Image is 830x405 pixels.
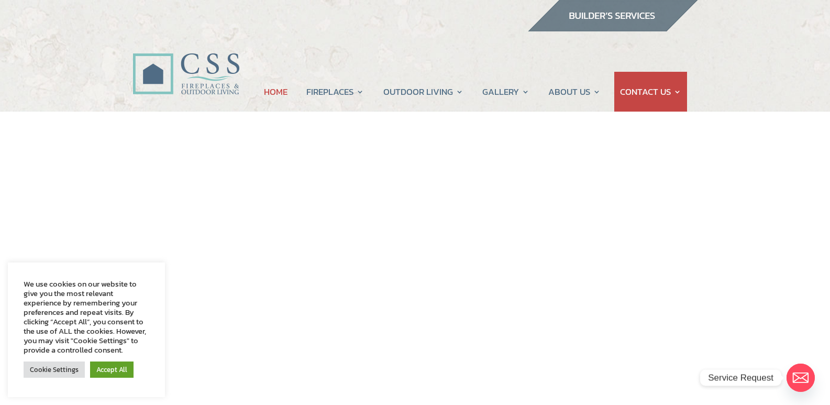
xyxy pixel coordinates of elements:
[90,362,134,378] a: Accept All
[620,72,681,112] a: CONTACT US
[383,72,463,112] a: OUTDOOR LIVING
[548,72,601,112] a: ABOUT US
[527,21,698,35] a: builder services construction supply
[787,364,815,392] a: Email
[132,24,239,100] img: CSS Fireplaces & Outdoor Living (Formerly Construction Solutions & Supply)- Jacksonville Ormond B...
[24,362,85,378] a: Cookie Settings
[264,72,287,112] a: HOME
[482,72,529,112] a: GALLERY
[24,279,149,355] div: We use cookies on our website to give you the most relevant experience by remembering your prefer...
[306,72,364,112] a: FIREPLACES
